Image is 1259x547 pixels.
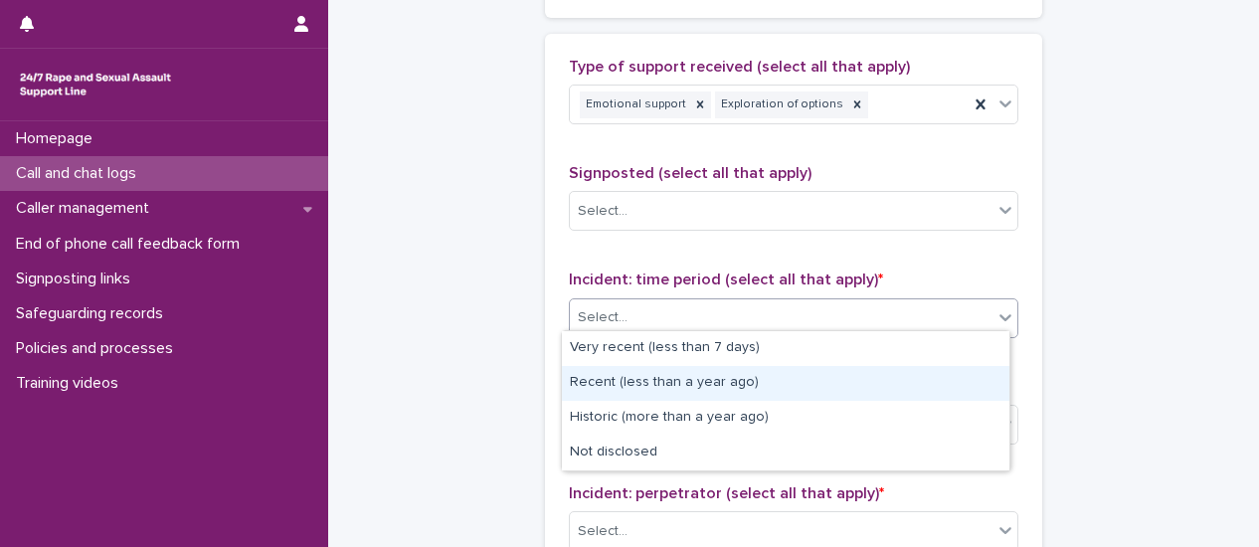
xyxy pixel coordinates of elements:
span: Incident: perpetrator (select all that apply) [569,485,884,501]
p: Call and chat logs [8,164,152,183]
p: Caller management [8,199,165,218]
div: Emotional support [580,91,689,118]
div: Select... [578,307,628,328]
div: Exploration of options [715,91,846,118]
span: Signposted (select all that apply) [569,165,811,181]
p: Training videos [8,374,134,393]
img: rhQMoQhaT3yELyF149Cw [16,65,175,104]
div: Select... [578,201,628,222]
p: Signposting links [8,270,146,288]
div: Not disclosed [562,436,1009,470]
div: Very recent (less than 7 days) [562,331,1009,366]
p: End of phone call feedback form [8,235,256,254]
div: Historic (more than a year ago) [562,401,1009,436]
p: Safeguarding records [8,304,179,323]
div: Recent (less than a year ago) [562,366,1009,401]
div: Select... [578,521,628,542]
p: Homepage [8,129,108,148]
span: Incident: time period (select all that apply) [569,272,883,287]
span: Type of support received (select all that apply) [569,59,910,75]
p: Policies and processes [8,339,189,358]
